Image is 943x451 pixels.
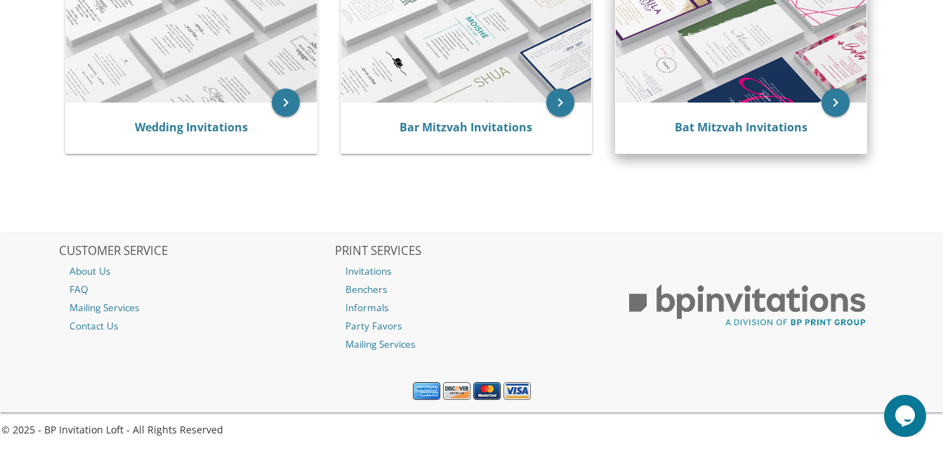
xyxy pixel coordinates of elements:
a: FAQ [59,280,333,299]
img: BP Print Group [610,273,884,339]
h2: PRINT SERVICES [335,244,609,259]
a: keyboard_arrow_right [546,89,574,117]
a: Mailing Services [335,335,609,353]
a: Wedding Invitations [135,119,248,135]
a: Contact Us [59,317,333,335]
a: Bar Mitzvah Invitations [400,119,532,135]
a: Mailing Services [59,299,333,317]
a: keyboard_arrow_right [272,89,300,117]
img: Visa [503,382,531,400]
a: keyboard_arrow_right [822,89,850,117]
img: American Express [413,382,440,400]
img: Discover [443,382,470,400]
img: MasterCard [473,382,501,400]
iframe: chat widget [884,395,929,437]
a: Benchers [335,280,609,299]
a: Informals [335,299,609,317]
a: Bat Mitzvah Invitations [675,119,807,135]
a: About Us [59,262,333,280]
h2: CUSTOMER SERVICE [59,244,333,259]
a: Party Favors [335,317,609,335]
a: Invitations [335,262,609,280]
